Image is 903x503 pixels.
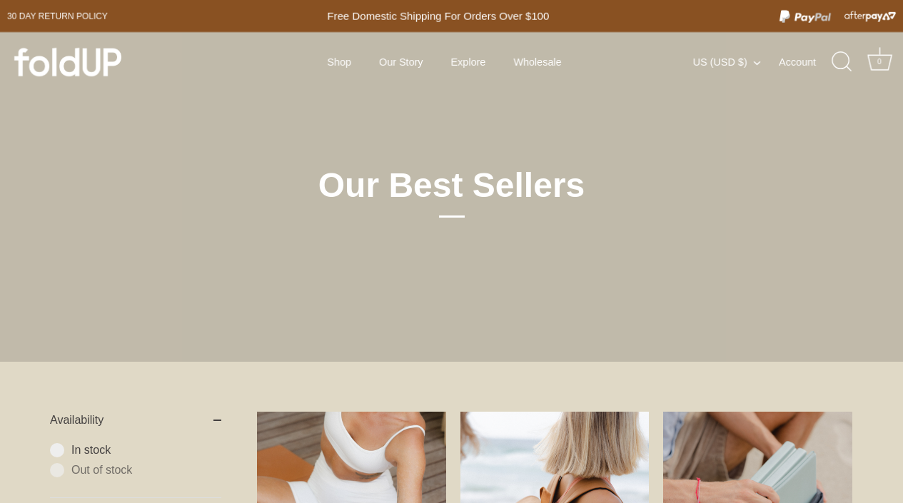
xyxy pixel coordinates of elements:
a: Cart [864,46,895,78]
a: Explore [438,49,498,76]
span: In stock [71,443,221,457]
a: Our Story [367,49,435,76]
summary: Availability [50,397,221,443]
img: foldUP [14,48,121,76]
a: Shop [315,49,363,76]
h1: Our Best Sellers [198,164,705,218]
div: 0 [872,55,887,69]
a: Search [827,46,858,78]
a: Wholesale [501,49,574,76]
a: 30 day Return policy [7,8,108,25]
a: foldUP [14,48,210,76]
span: Out of stock [71,463,221,477]
a: Account [779,54,830,71]
button: US (USD $) [693,56,776,68]
div: Primary navigation [292,49,597,76]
